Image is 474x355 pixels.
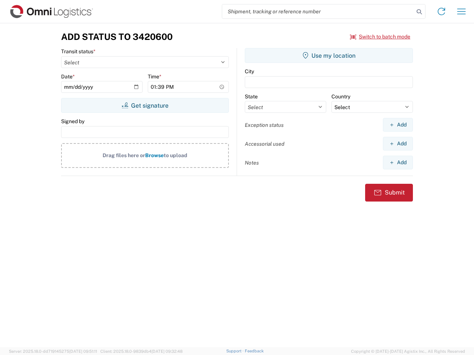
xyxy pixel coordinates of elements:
[100,349,183,354] span: Client: 2025.18.0-9839db4
[245,141,284,147] label: Accessorial used
[383,137,413,151] button: Add
[164,152,187,158] span: to upload
[103,152,145,158] span: Drag files here or
[245,48,413,63] button: Use my location
[245,349,264,353] a: Feedback
[61,73,75,80] label: Date
[222,4,414,18] input: Shipment, tracking or reference number
[69,349,97,354] span: [DATE] 09:51:11
[226,349,245,353] a: Support
[61,118,84,125] label: Signed by
[145,152,164,158] span: Browse
[365,184,413,202] button: Submit
[245,159,259,166] label: Notes
[351,348,465,355] span: Copyright © [DATE]-[DATE] Agistix Inc., All Rights Reserved
[61,31,173,42] h3: Add Status to 3420600
[9,349,97,354] span: Server: 2025.18.0-dd719145275
[148,73,161,80] label: Time
[350,31,410,43] button: Switch to batch mode
[383,156,413,169] button: Add
[331,93,350,100] label: Country
[245,122,284,128] label: Exception status
[61,98,229,113] button: Get signature
[245,93,258,100] label: State
[61,48,96,55] label: Transit status
[151,349,183,354] span: [DATE] 09:32:48
[383,118,413,132] button: Add
[245,68,254,75] label: City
